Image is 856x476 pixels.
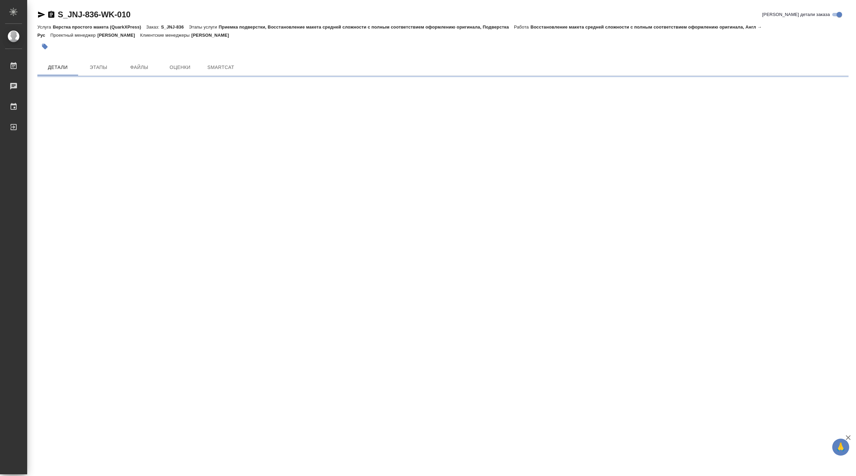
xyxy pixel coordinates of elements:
[47,11,55,19] button: Скопировать ссылку
[37,11,46,19] button: Скопировать ссылку для ЯМессенджера
[191,33,234,38] p: [PERSON_NAME]
[514,24,531,30] p: Работа
[123,63,156,72] span: Файлы
[97,33,140,38] p: [PERSON_NAME]
[140,33,192,38] p: Клиентские менеджеры
[832,439,849,456] button: 🙏
[204,63,237,72] span: SmartCat
[41,63,74,72] span: Детали
[835,440,846,454] span: 🙏
[164,63,196,72] span: Оценки
[37,39,52,54] button: Добавить тэг
[58,10,130,19] a: S_JNJ-836-WK-010
[146,24,161,30] p: Заказ:
[82,63,115,72] span: Этапы
[50,33,97,38] p: Проектный менеджер
[161,24,189,30] p: S_JNJ-836
[762,11,830,18] span: [PERSON_NAME] детали заказа
[53,24,146,30] p: Верстка простого макета (QuarkXPress)
[189,24,219,30] p: Этапы услуги
[219,24,514,30] p: Приемка подверстки, Восстановление макета средней сложности с полным соответствием оформлению ори...
[37,24,53,30] p: Услуга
